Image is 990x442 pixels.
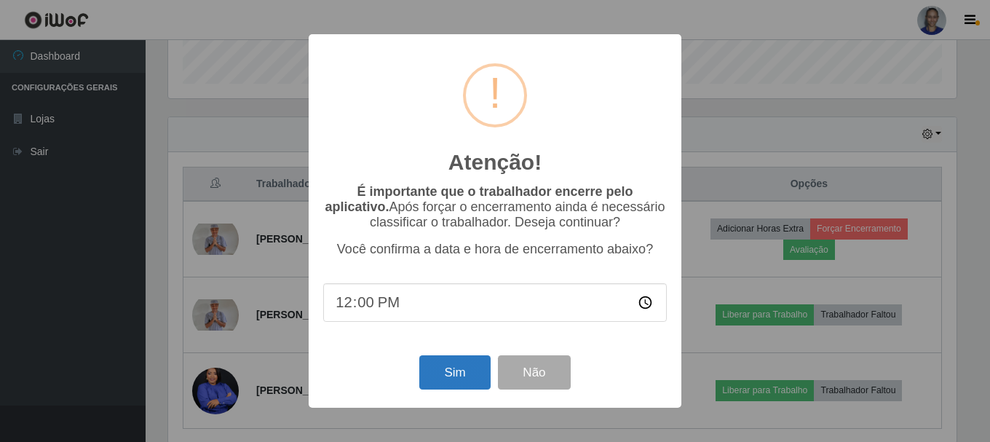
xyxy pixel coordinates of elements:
[498,355,570,390] button: Não
[323,184,667,230] p: Após forçar o encerramento ainda é necessário classificar o trabalhador. Deseja continuar?
[323,242,667,257] p: Você confirma a data e hora de encerramento abaixo?
[325,184,633,214] b: É importante que o trabalhador encerre pelo aplicativo.
[419,355,490,390] button: Sim
[448,149,542,175] h2: Atenção!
